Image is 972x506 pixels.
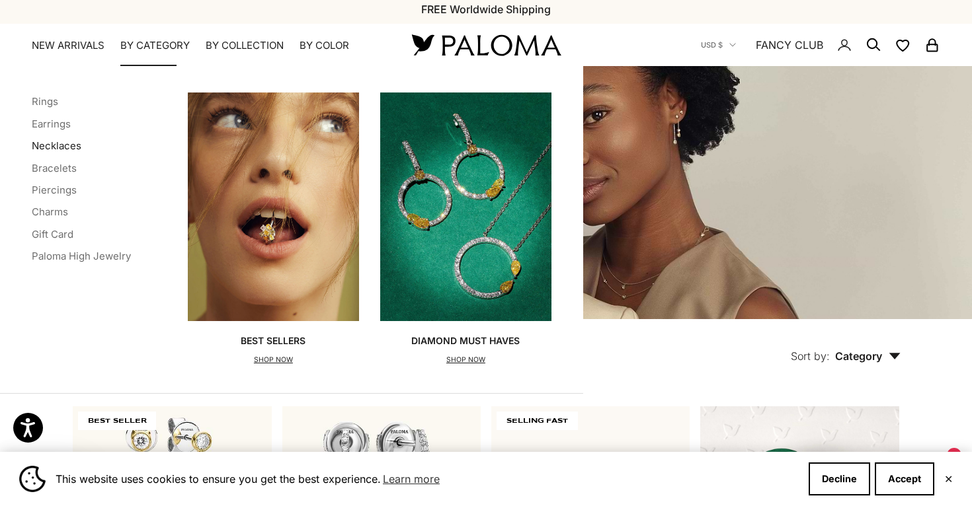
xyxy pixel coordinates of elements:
[32,39,104,52] a: NEW ARRIVALS
[32,250,131,262] a: Paloma High Jewelry
[32,205,68,218] a: Charms
[944,475,953,483] button: Close
[206,39,284,52] summary: By Collection
[421,1,551,18] p: FREE Worldwide Shipping
[835,349,901,363] span: Category
[78,412,156,430] span: BEST SELLER
[381,469,442,489] a: Learn more
[791,349,830,363] span: Sort by:
[32,118,71,130] a: Earrings
[875,462,934,495] button: Accept
[56,469,798,489] span: This website uses cookies to ensure you get the best experience.
[300,39,349,52] summary: By Color
[32,39,380,52] nav: Primary navigation
[19,466,46,492] img: Cookie banner
[701,39,736,51] button: USD $
[120,39,190,52] summary: By Category
[32,228,73,240] a: Gift Card
[32,162,77,174] a: Bracelets
[760,319,931,375] button: Sort by: Category
[241,353,305,367] p: SHOP NOW
[241,334,305,347] p: Best Sellers
[32,139,81,152] a: Necklaces
[32,184,77,196] a: Piercings
[32,95,58,108] a: Rings
[497,412,578,430] span: SELLING FAST
[701,24,940,66] nav: Secondary navigation
[756,36,823,54] a: FANCY CLUB
[188,92,359,366] a: Best SellersSHOP NOW
[380,92,551,366] a: Diamond Must HavesSHOP NOW
[701,39,723,51] span: USD $
[411,334,520,347] p: Diamond Must Haves
[809,462,870,495] button: Decline
[411,353,520,367] p: SHOP NOW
